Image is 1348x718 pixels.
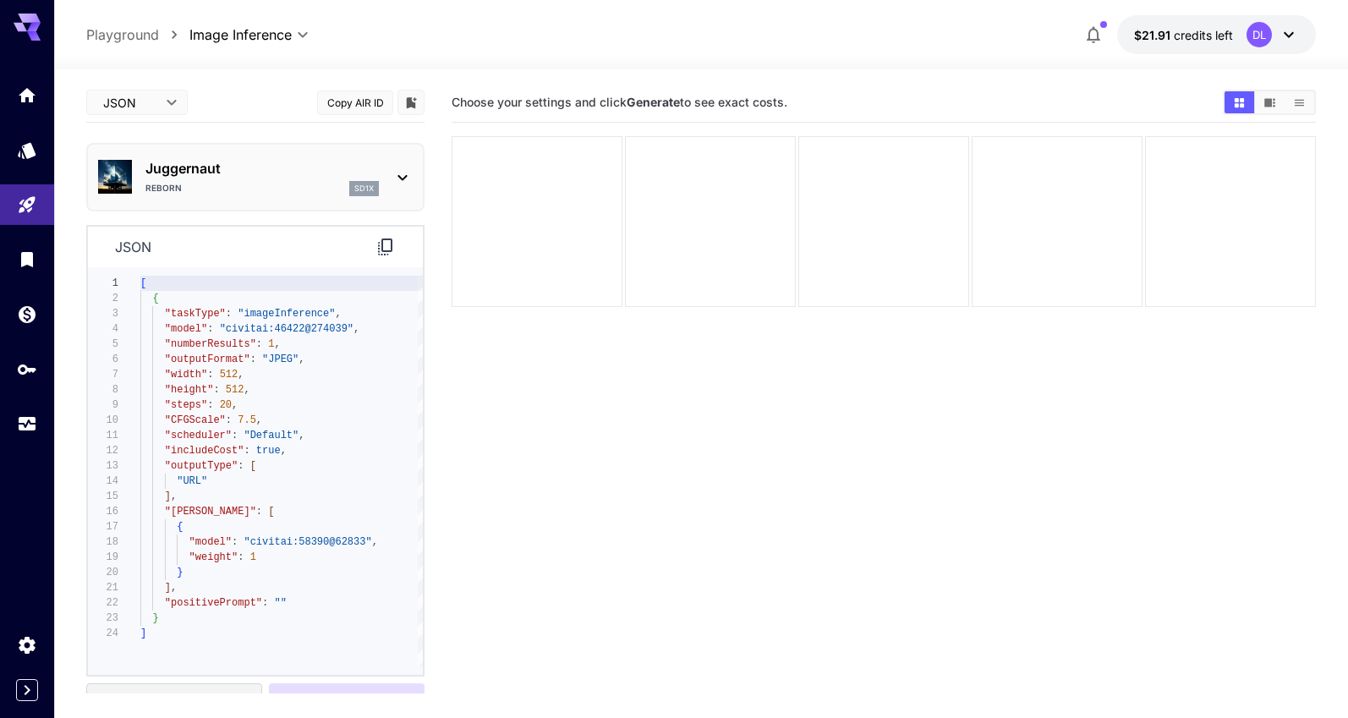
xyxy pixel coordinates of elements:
div: 11 [88,428,118,443]
div: 13 [88,458,118,474]
div: $21.91119 [1134,26,1233,44]
span: : [226,414,232,426]
span: } [177,567,183,578]
span: : [262,597,268,609]
span: : [232,430,238,441]
span: "positivePrompt" [165,597,262,609]
span: 512 [226,384,244,396]
div: Home [17,85,37,106]
button: $21.91119DL [1117,15,1316,54]
span: : [238,551,244,563]
div: 18 [88,534,118,550]
div: 22 [88,595,118,611]
div: 5 [88,337,118,352]
div: Wallet [17,304,37,325]
a: Playground [86,25,159,45]
div: Settings [17,634,37,655]
span: 1 [250,551,256,563]
p: sd1x [354,183,374,195]
span: $21.91 [1134,28,1174,42]
span: [ [250,460,256,472]
span: { [153,293,159,304]
span: : [207,323,213,335]
span: [ [269,506,275,518]
span: "includeCost" [165,445,244,457]
button: Show images in list view [1285,91,1314,113]
span: "steps" [165,399,207,411]
div: API Keys [17,359,37,380]
div: DL [1247,22,1272,47]
span: : [244,445,250,457]
span: 512 [220,369,238,381]
span: : [250,354,256,365]
button: Expand sidebar [16,679,38,701]
span: "numberResults" [165,338,256,350]
div: Models [17,140,37,161]
span: "model" [189,536,232,548]
span: , [275,338,281,350]
span: , [299,354,305,365]
span: : [207,399,213,411]
span: JSON [103,94,156,112]
span: "Default" [244,430,299,441]
div: 17 [88,519,118,534]
span: : [207,369,213,381]
span: "outputFormat" [165,354,250,365]
div: 9 [88,397,118,413]
div: 10 [88,413,118,428]
span: ] [140,628,146,639]
span: 7.5 [238,414,256,426]
span: , [336,308,342,320]
span: 20 [220,399,232,411]
div: Show images in grid viewShow images in video viewShow images in list view [1223,90,1316,115]
span: { [177,521,183,533]
nav: breadcrumb [86,25,189,45]
span: : [256,338,262,350]
div: 7 [88,367,118,382]
span: : [214,384,220,396]
div: 14 [88,474,118,489]
div: 8 [88,382,118,397]
button: Add to library [403,92,419,112]
div: JuggernautRebornsd1x [98,151,413,203]
div: Library [17,249,37,270]
span: "" [275,597,287,609]
span: "[PERSON_NAME]" [165,506,256,518]
button: Copy AIR ID [317,90,393,115]
span: } [153,612,159,624]
div: Playground [17,195,37,216]
span: "civitai:58390@62833" [244,536,372,548]
div: 12 [88,443,118,458]
span: , [171,491,177,502]
button: Reset to defaults [86,683,262,718]
span: "civitai:46422@274039" [220,323,353,335]
span: ] [165,582,171,594]
button: Show images in video view [1255,91,1285,113]
span: , [372,536,378,548]
span: "width" [165,369,207,381]
span: , [244,384,250,396]
div: 1 [88,276,118,291]
span: "height" [165,384,214,396]
span: : [256,506,262,518]
span: , [299,430,305,441]
span: , [281,445,287,457]
button: Show images in grid view [1225,91,1254,113]
span: "model" [165,323,207,335]
p: Juggernaut [145,158,379,178]
div: 20 [88,565,118,580]
div: 19 [88,550,118,565]
p: json [115,237,151,257]
span: "outputType" [165,460,238,472]
span: "scheduler" [165,430,232,441]
span: , [232,399,238,411]
span: , [256,414,262,426]
span: "CFGScale" [165,414,226,426]
div: 23 [88,611,118,626]
span: : [232,536,238,548]
span: : [226,308,232,320]
span: "taskType" [165,308,226,320]
p: Reborn [145,182,182,195]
